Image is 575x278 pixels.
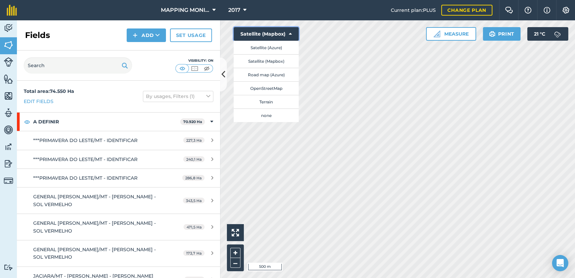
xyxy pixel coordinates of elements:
img: svg+xml;base64,PD94bWwgdmVyc2lvbj0iMS4wIiBlbmNvZGluZz0idXRmLTgiPz4KPCEtLSBHZW5lcmF0b3I6IEFkb2JlIE... [4,176,13,185]
img: Two speech bubbles overlapping with the left bubble in the forefront [505,7,513,14]
div: Open Intercom Messenger [552,255,568,271]
img: svg+xml;base64,PHN2ZyB4bWxucz0iaHR0cDovL3d3dy53My5vcmcvMjAwMC9zdmciIHdpZHRoPSIxNCIgaGVpZ2h0PSIyNC... [133,31,137,39]
img: Four arrows, one pointing top left, one top right, one bottom right and the last bottom left [232,229,239,236]
a: Edit fields [24,98,54,105]
img: fieldmargin Logo [7,5,17,16]
img: svg+xml;base64,PD94bWwgdmVyc2lvbj0iMS4wIiBlbmNvZGluZz0idXRmLTgiPz4KPCEtLSBHZW5lcmF0b3I6IEFkb2JlIE... [551,27,564,41]
button: none [234,108,299,122]
span: Current plan : PLUS [391,6,436,14]
strong: A DEFINIR [33,113,180,131]
img: svg+xml;base64,PD94bWwgdmVyc2lvbj0iMS4wIiBlbmNvZGluZz0idXRmLTgiPz4KPCEtLSBHZW5lcmF0b3I6IEFkb2JlIE... [4,142,13,152]
button: Satellite (Azure) [234,41,299,54]
img: svg+xml;base64,PHN2ZyB4bWxucz0iaHR0cDovL3d3dy53My5vcmcvMjAwMC9zdmciIHdpZHRoPSI1NiIgaGVpZ2h0PSI2MC... [4,74,13,84]
div: A DEFINIR70.920 Ha [17,113,220,131]
span: 343,5 Ha [183,198,205,203]
strong: Total area : 74.550 Ha [24,88,74,94]
button: 21 °C [527,27,568,41]
img: svg+xml;base64,PD94bWwgdmVyc2lvbj0iMS4wIiBlbmNvZGluZz0idXRmLTgiPz4KPCEtLSBHZW5lcmF0b3I6IEFkb2JlIE... [4,23,13,33]
button: Satellite (Mapbox) [234,27,299,41]
strong: 70.920 Ha [183,119,202,124]
img: svg+xml;base64,PD94bWwgdmVyc2lvbj0iMS4wIiBlbmNvZGluZz0idXRmLTgiPz4KPCEtLSBHZW5lcmF0b3I6IEFkb2JlIE... [4,108,13,118]
button: Terrain [234,95,299,108]
span: 227,3 Ha [183,137,205,143]
button: Measure [426,27,476,41]
img: svg+xml;base64,PHN2ZyB4bWxucz0iaHR0cDovL3d3dy53My5vcmcvMjAwMC9zdmciIHdpZHRoPSI1MCIgaGVpZ2h0PSI0MC... [203,65,211,72]
a: GENERAL [PERSON_NAME]/MT - [PERSON_NAME] - SOL VERMELHO173,7 Ha [17,240,220,266]
a: ***PRIMAVERA DO LESTE/MT - IDENTIFICAR286,8 Ha [17,169,220,187]
span: GENERAL [PERSON_NAME]/MT - [PERSON_NAME] - SOL VERMELHO [33,220,156,234]
img: svg+xml;base64,PD94bWwgdmVyc2lvbj0iMS4wIiBlbmNvZGluZz0idXRmLTgiPz4KPCEtLSBHZW5lcmF0b3I6IEFkb2JlIE... [4,159,13,169]
img: svg+xml;base64,PHN2ZyB4bWxucz0iaHR0cDovL3d3dy53My5vcmcvMjAwMC9zdmciIHdpZHRoPSIxNyIgaGVpZ2h0PSIxNy... [544,6,550,14]
span: GENERAL [PERSON_NAME]/MT - [PERSON_NAME] - SOL VERMELHO [33,194,156,207]
img: svg+xml;base64,PD94bWwgdmVyc2lvbj0iMS4wIiBlbmNvZGluZz0idXRmLTgiPz4KPCEtLSBHZW5lcmF0b3I6IEFkb2JlIE... [4,264,13,271]
img: svg+xml;base64,PHN2ZyB4bWxucz0iaHR0cDovL3d3dy53My5vcmcvMjAwMC9zdmciIHdpZHRoPSIxOSIgaGVpZ2h0PSIyNC... [122,61,128,69]
span: ***PRIMAVERA DO LESTE/MT - IDENTIFICAR [33,137,137,143]
span: 173,7 Ha [183,250,205,256]
button: Add [127,28,166,42]
span: ***PRIMAVERA DO LESTE/MT - IDENTIFICAR [33,175,137,181]
span: 471,5 Ha [184,224,205,230]
button: By usages, Filters (1) [143,91,213,102]
img: Ruler icon [433,31,440,37]
a: GENERAL [PERSON_NAME]/MT - [PERSON_NAME] - SOL VERMELHO343,5 Ha [17,187,220,214]
span: 286,8 Ha [182,175,205,181]
span: GENERAL [PERSON_NAME]/MT - [PERSON_NAME] - SOL VERMELHO [33,246,156,260]
img: svg+xml;base64,PHN2ZyB4bWxucz0iaHR0cDovL3d3dy53My5vcmcvMjAwMC9zdmciIHdpZHRoPSIxOSIgaGVpZ2h0PSIyNC... [489,30,495,38]
img: svg+xml;base64,PHN2ZyB4bWxucz0iaHR0cDovL3d3dy53My5vcmcvMjAwMC9zdmciIHdpZHRoPSI1MCIgaGVpZ2h0PSI0MC... [190,65,199,72]
span: MAPPING MONITORAMENTO AGRICOLA [161,6,210,14]
button: Print [483,27,521,41]
button: Satellite (Mapbox) [234,54,299,68]
a: GENERAL [PERSON_NAME]/MT - [PERSON_NAME] - SOL VERMELHO471,5 Ha [17,214,220,240]
a: ***PRIMAVERA DO LESTE/MT - IDENTIFICAR227,3 Ha [17,131,220,150]
span: 240,1 Ha [183,156,205,162]
div: Visibility: On [175,58,213,63]
a: Change plan [441,5,492,16]
span: 21 ° C [534,27,545,41]
a: Set usage [170,28,212,42]
img: svg+xml;base64,PHN2ZyB4bWxucz0iaHR0cDovL3d3dy53My5vcmcvMjAwMC9zdmciIHdpZHRoPSI1NiIgaGVpZ2h0PSI2MC... [4,91,13,101]
img: svg+xml;base64,PD94bWwgdmVyc2lvbj0iMS4wIiBlbmNvZGluZz0idXRmLTgiPz4KPCEtLSBHZW5lcmF0b3I6IEFkb2JlIE... [4,57,13,67]
img: svg+xml;base64,PHN2ZyB4bWxucz0iaHR0cDovL3d3dy53My5vcmcvMjAwMC9zdmciIHdpZHRoPSI1MCIgaGVpZ2h0PSI0MC... [178,65,187,72]
input: Search [24,57,132,74]
span: ***PRIMAVERA DO LESTE/MT - IDENTIFICAR [33,156,137,162]
button: Road map (Azure) [234,68,299,81]
img: svg+xml;base64,PHN2ZyB4bWxucz0iaHR0cDovL3d3dy53My5vcmcvMjAwMC9zdmciIHdpZHRoPSIxOCIgaGVpZ2h0PSIyNC... [24,118,30,126]
img: svg+xml;base64,PHN2ZyB4bWxucz0iaHR0cDovL3d3dy53My5vcmcvMjAwMC9zdmciIHdpZHRoPSI1NiIgaGVpZ2h0PSI2MC... [4,40,13,50]
img: svg+xml;base64,PD94bWwgdmVyc2lvbj0iMS4wIiBlbmNvZGluZz0idXRmLTgiPz4KPCEtLSBHZW5lcmF0b3I6IEFkb2JlIE... [4,125,13,135]
img: A question mark icon [524,7,532,14]
span: 2017 [228,6,240,14]
button: – [230,258,240,268]
h2: Fields [25,30,50,41]
button: OpenStreetMap [234,81,299,95]
a: ***PRIMAVERA DO LESTE/MT - IDENTIFICAR240,1 Ha [17,150,220,168]
button: + [230,248,240,258]
img: A cog icon [562,7,570,14]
